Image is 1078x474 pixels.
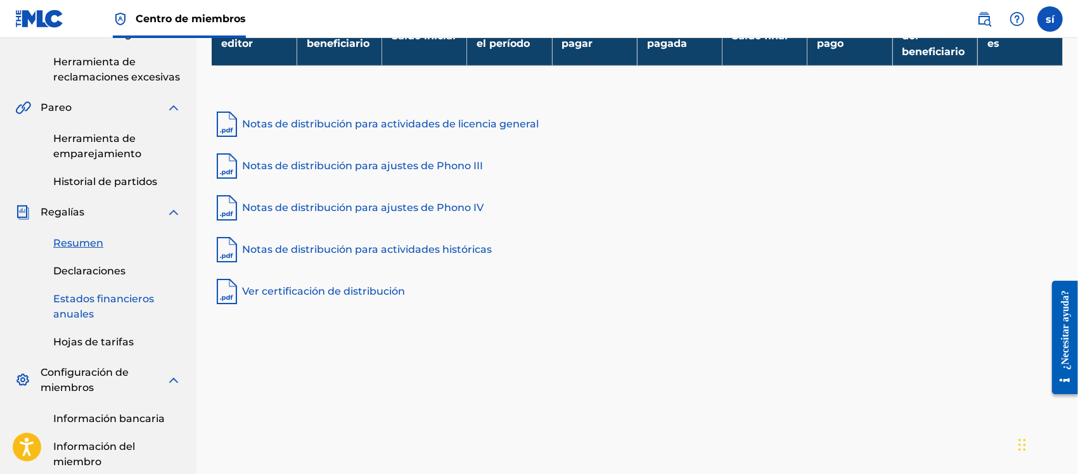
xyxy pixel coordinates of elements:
font: Ver certificación de distribución [242,285,405,297]
font: Resumen [53,237,103,249]
img: pdf [212,109,242,139]
font: Actividad del beneficiario [902,14,965,57]
img: pdf [212,234,242,265]
a: Notas de distribución para actividades de licencia general [212,109,1063,139]
font: Configuración de miembros [41,366,129,394]
font: Notas de distribución para ajustes de Phono III [242,160,483,172]
a: Ver certificación de distribución [212,276,1063,307]
font: Información bancaria [53,413,165,425]
img: expandir [166,373,181,388]
a: Estados financieros anuales [53,291,181,322]
a: Información bancaria [53,411,181,426]
img: Pareo [15,100,31,115]
img: Configuración de miembros [15,373,30,388]
div: Arrastrar [1018,426,1026,464]
img: Regalías [15,205,30,220]
a: Notas de distribución para actividades históricas [212,234,1063,265]
img: pdf [212,151,242,181]
img: ayuda [1010,11,1025,27]
a: Búsqueda pública [972,6,997,32]
a: Información del miembro [53,439,181,470]
font: Hojas de tarifas [53,336,134,348]
a: Herramienta de reclamaciones excesivas [53,54,181,85]
img: Logotipo del MLC [15,10,64,28]
a: Hojas de tarifas [53,335,181,350]
font: Historial de partidos [53,176,157,188]
font: Herramienta de emparejamiento [53,132,141,160]
a: Notas de distribución para ajustes de Phono IV [212,193,1063,223]
a: Herramienta de emparejamiento [53,131,181,162]
font: Información del miembro [53,440,135,468]
div: Menú de usuario [1037,6,1063,32]
img: expandir [166,205,181,220]
img: buscar [977,11,992,27]
a: Declaraciones [53,264,181,279]
a: Historial de partidos [53,174,181,189]
a: Resumen [53,236,181,251]
iframe: Widget de chat [1015,413,1078,474]
font: Notas de distribución para actividades de licencia general [242,118,539,130]
font: Notas de distribución para ajustes de Phono IV [242,202,484,214]
font: Declaraciones [53,265,125,277]
font: Pareo [41,101,72,113]
img: Titular de los derechos superior [113,11,128,27]
img: pdf [212,276,242,307]
font: Estados financieros anuales [53,293,154,320]
font: Centro de miembros [136,13,246,25]
img: expandir [166,100,181,115]
font: Regalías [41,206,84,218]
div: Ayuda [1004,6,1030,32]
font: Herramienta de reclamaciones excesivas [53,56,180,83]
font: Saldo inicial [392,30,456,42]
iframe: Centro de recursos [1043,270,1078,406]
img: pdf [212,193,242,223]
a: Notas de distribución para ajustes de Phono III [212,151,1063,181]
font: Notas de distribución para actividades históricas [242,243,492,255]
font: Saldo final [732,30,788,42]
